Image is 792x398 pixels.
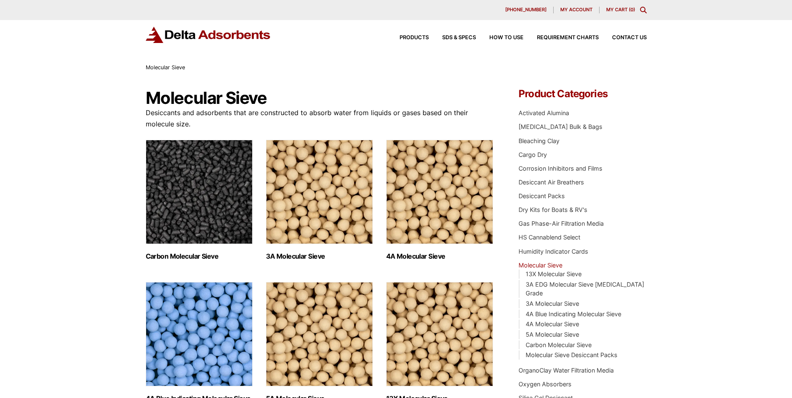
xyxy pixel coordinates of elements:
a: My Cart (0) [606,7,635,13]
p: Desiccants and adsorbents that are constructed to absorb water from liquids or gases based on the... [146,107,494,130]
h2: 3A Molecular Sieve [266,252,373,260]
a: Gas Phase-Air Filtration Media [519,220,604,227]
a: Dry Kits for Boats & RV's [519,206,587,213]
a: 13X Molecular Sieve [526,270,582,277]
a: 3A Molecular Sieve [526,300,579,307]
a: Corrosion Inhibitors and Films [519,165,602,172]
span: [PHONE_NUMBER] [505,8,547,12]
span: My account [560,8,592,12]
a: Molecular Sieve [519,262,562,269]
a: SDS & SPECS [429,35,476,40]
a: [MEDICAL_DATA] Bulk & Bags [519,123,602,130]
h4: Product Categories [519,89,646,99]
span: How to Use [489,35,524,40]
a: 4A Molecular Sieve [526,320,579,327]
img: Carbon Molecular Sieve [146,140,253,244]
a: Molecular Sieve Desiccant Packs [526,351,617,358]
a: Carbon Molecular Sieve [526,341,592,348]
a: Desiccant Air Breathers [519,179,584,186]
img: 4A Molecular Sieve [386,140,493,244]
a: OrganoClay Water Filtration Media [519,367,614,374]
span: Products [400,35,429,40]
a: 4A Blue Indicating Molecular Sieve [526,310,621,317]
a: How to Use [476,35,524,40]
a: Desiccant Packs [519,192,565,199]
span: Molecular Sieve [146,64,185,71]
a: Requirement Charts [524,35,599,40]
h2: 4A Molecular Sieve [386,252,493,260]
a: [PHONE_NUMBER] [498,7,554,13]
a: Visit product category 4A Molecular Sieve [386,140,493,260]
a: Contact Us [599,35,647,40]
span: Contact Us [612,35,647,40]
a: Visit product category 3A Molecular Sieve [266,140,373,260]
a: Cargo Dry [519,151,547,158]
img: Delta Adsorbents [146,27,271,43]
a: My account [554,7,600,13]
a: Activated Alumina [519,109,569,116]
span: SDS & SPECS [442,35,476,40]
div: Toggle Modal Content [640,7,647,13]
span: Requirement Charts [537,35,599,40]
h1: Molecular Sieve [146,89,494,107]
img: 13X Molecular Sieve [386,282,493,386]
span: 0 [630,7,633,13]
a: 5A Molecular Sieve [526,331,579,338]
img: 4A Blue Indicating Molecular Sieve [146,282,253,386]
a: Humidity Indicator Cards [519,248,588,255]
img: 5A Molecular Sieve [266,282,373,386]
h2: Carbon Molecular Sieve [146,252,253,260]
a: HS Cannablend Select [519,234,580,241]
img: 3A Molecular Sieve [266,140,373,244]
a: 3A EDG Molecular Sieve [MEDICAL_DATA] Grade [526,281,644,297]
a: Bleaching Clay [519,137,559,144]
a: Visit product category Carbon Molecular Sieve [146,140,253,260]
a: Oxygen Absorbers [519,380,572,388]
a: Products [386,35,429,40]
